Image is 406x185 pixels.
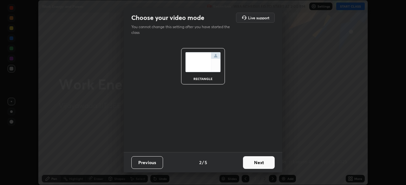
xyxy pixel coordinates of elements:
[243,156,275,169] button: Next
[205,159,207,166] h4: 5
[185,52,221,72] img: normalScreenIcon.ae25ed63.svg
[190,77,216,80] div: rectangle
[131,24,234,35] p: You cannot change this setting after you have started the class
[199,159,201,166] h4: 2
[131,156,163,169] button: Previous
[248,16,269,20] h5: Live support
[202,159,204,166] h4: /
[131,14,204,22] h2: Choose your video mode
